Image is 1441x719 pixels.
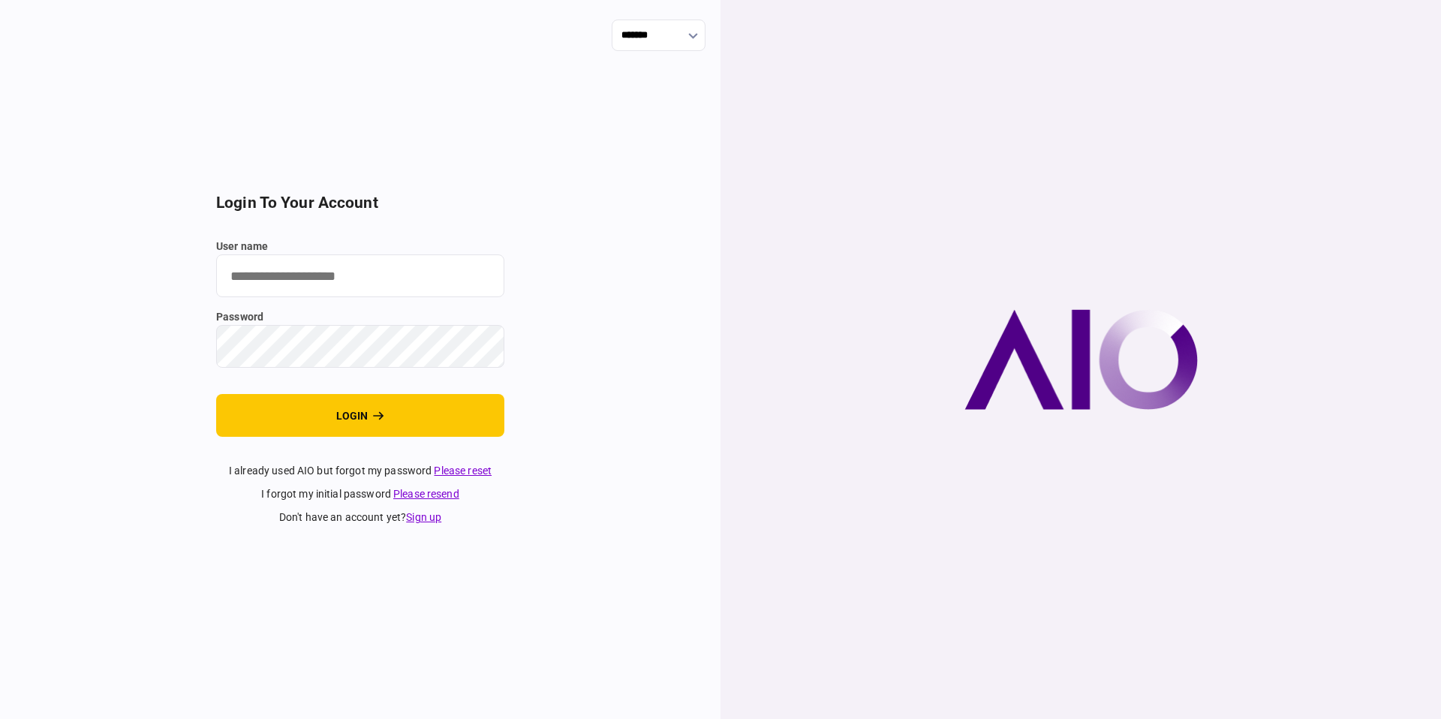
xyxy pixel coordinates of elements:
[612,20,705,51] input: show language options
[216,463,504,479] div: I already used AIO but forgot my password
[964,309,1198,410] img: AIO company logo
[216,309,504,325] label: password
[393,488,459,500] a: Please resend
[406,511,441,523] a: Sign up
[216,239,504,254] label: user name
[216,486,504,502] div: I forgot my initial password
[216,394,504,437] button: login
[216,194,504,212] h2: login to your account
[216,254,504,297] input: user name
[216,510,504,525] div: don't have an account yet ?
[216,325,504,368] input: password
[434,465,492,477] a: Please reset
